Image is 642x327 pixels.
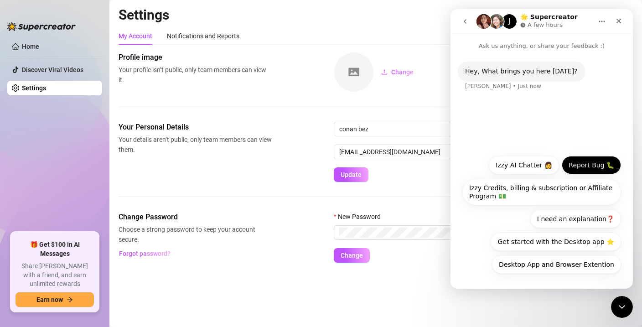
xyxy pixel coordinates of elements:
[22,66,83,73] a: Discover Viral Videos
[374,65,421,79] button: Change
[16,292,94,307] button: Earn nowarrow-right
[16,240,94,258] span: 🎁 Get $100 in AI Messages
[22,43,39,50] a: Home
[67,296,73,303] span: arrow-right
[341,252,363,259] span: Change
[381,69,388,75] span: upload
[119,212,272,223] span: Change Password
[119,122,272,133] span: Your Personal Details
[334,122,633,136] input: Enter name
[339,228,619,238] input: New Password
[334,212,387,222] label: New Password
[119,65,272,85] span: Your profile isn’t public, only team members can view it.
[16,262,94,289] span: Share [PERSON_NAME] with a friend, and earn unlimited rewards
[167,31,239,41] div: Notifications and Reports
[36,296,63,303] span: Earn now
[119,6,633,24] h2: Settings
[119,31,152,41] div: My Account
[334,145,633,159] input: Enter new email
[341,171,362,178] span: Update
[119,250,171,257] span: Forgot password?
[119,52,272,63] span: Profile image
[334,248,370,263] button: Change
[450,9,633,289] iframe: Intercom live chat
[334,167,368,182] button: Update
[334,52,373,92] img: square-placeholder.png
[611,296,633,318] iframe: Intercom live chat
[391,68,414,76] span: Change
[119,246,171,261] button: Forgot password?
[119,224,272,244] span: Choose a strong password to keep your account secure.
[119,135,272,155] span: Your details aren’t public, only team members can view them.
[7,22,76,31] img: logo-BBDzfeDw.svg
[22,84,46,92] a: Settings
